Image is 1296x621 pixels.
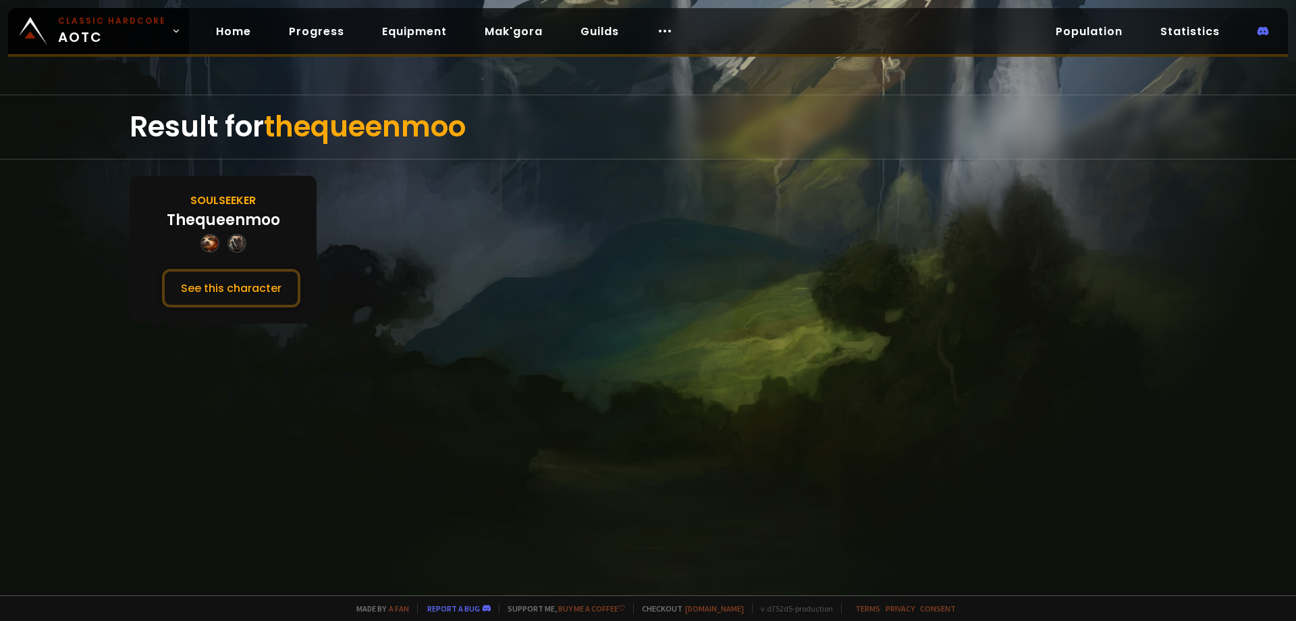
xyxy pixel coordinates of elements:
[499,603,625,614] span: Support me,
[427,603,480,614] a: Report a bug
[278,18,355,45] a: Progress
[474,18,553,45] a: Mak'gora
[8,8,189,54] a: Classic HardcoreAOTC
[190,192,256,209] div: Soulseeker
[348,603,409,614] span: Made by
[558,603,625,614] a: Buy me a coffee
[58,15,166,47] span: AOTC
[1150,18,1231,45] a: Statistics
[855,603,880,614] a: Terms
[886,603,915,614] a: Privacy
[205,18,262,45] a: Home
[130,95,1166,159] div: Result for
[371,18,458,45] a: Equipment
[685,603,744,614] a: [DOMAIN_NAME]
[1045,18,1133,45] a: Population
[264,107,466,147] span: thequeenmoo
[58,15,166,27] small: Classic Hardcore
[167,209,280,231] div: Thequeenmoo
[752,603,833,614] span: v. d752d5 - production
[570,18,630,45] a: Guilds
[162,269,300,307] button: See this character
[920,603,956,614] a: Consent
[633,603,744,614] span: Checkout
[389,603,409,614] a: a fan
